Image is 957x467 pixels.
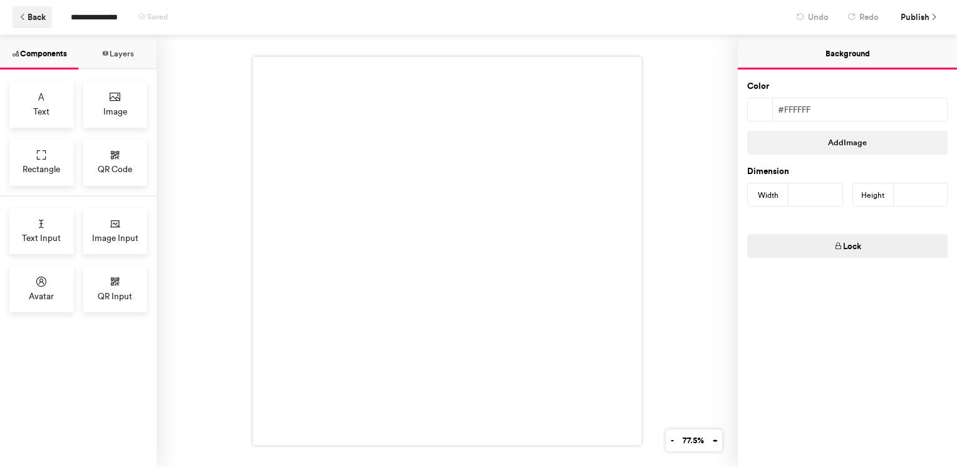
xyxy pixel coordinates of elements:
span: Image Input [92,232,138,244]
button: Back [13,6,52,28]
label: Color [747,80,769,93]
button: 77.5% [678,429,708,451]
div: Width [748,183,789,207]
button: + [708,429,722,451]
span: Text Input [22,232,61,244]
span: Rectangle [23,163,60,175]
div: #ffffff [773,98,947,121]
span: Text [33,105,49,118]
button: Background [738,35,957,69]
div: Height [853,183,894,207]
button: - [666,429,678,451]
span: Avatar [29,290,54,302]
span: Image [103,105,127,118]
button: Publish [891,6,944,28]
span: Saved [147,13,168,21]
button: AddImage [747,131,948,155]
span: QR Code [98,163,132,175]
label: Dimension [747,165,789,178]
iframe: Drift Widget Chat Controller [894,404,942,452]
button: Lock [747,234,948,258]
button: Layers [78,35,157,69]
span: QR Input [98,290,132,302]
span: Publish [901,6,929,28]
